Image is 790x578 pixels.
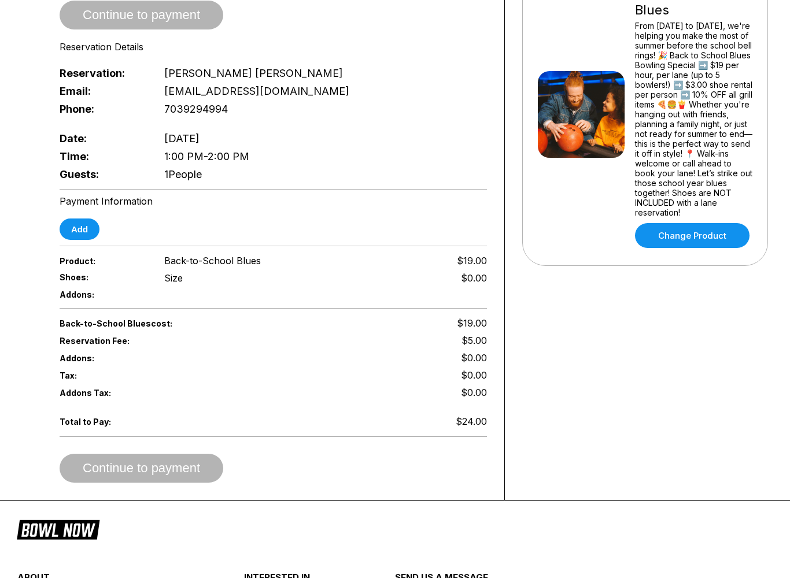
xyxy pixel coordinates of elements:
span: Tax: [60,370,145,380]
img: Back-to-School Blues [538,71,625,158]
div: $0.00 [461,272,487,284]
span: 1 People [164,168,202,180]
span: Date: [60,132,145,144]
span: 1:00 PM - 2:00 PM [164,150,249,162]
span: Back-to-School Blues cost: [60,318,274,328]
span: $0.00 [461,369,487,381]
span: [PERSON_NAME] [PERSON_NAME] [164,67,343,79]
span: $0.00 [461,387,487,398]
span: Guests: [60,168,145,180]
span: $0.00 [461,352,487,364]
span: $19.00 [457,317,487,329]
span: Addons: [60,290,145,299]
span: $19.00 [457,255,487,266]
div: Reservation Details [60,41,487,53]
span: Product: [60,256,145,266]
button: Add [60,218,99,240]
div: From [DATE] to [DATE], we're helping you make the most of summer before the school bell rings! 🎉 ... [635,21,752,217]
span: Total to Pay: [60,417,145,427]
span: Phone: [60,103,145,115]
span: $5.00 [462,335,487,346]
span: Reservation Fee: [60,336,274,346]
span: Shoes: [60,272,145,282]
span: Addons Tax: [60,388,145,398]
span: $24.00 [456,416,487,427]
div: Payment Information [60,195,487,207]
span: [DATE] [164,132,200,144]
span: [EMAIL_ADDRESS][DOMAIN_NAME] [164,85,349,97]
a: Change Product [635,223,750,248]
span: Reservation: [60,67,145,79]
span: Time: [60,150,145,162]
span: Addons: [60,353,145,363]
span: Email: [60,85,145,97]
span: 7039294994 [164,103,228,115]
div: Size [164,272,183,284]
span: Back-to-School Blues [164,255,261,266]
